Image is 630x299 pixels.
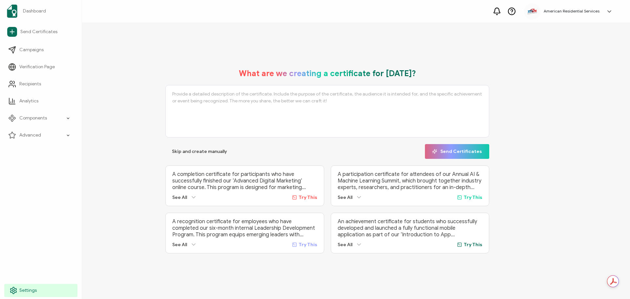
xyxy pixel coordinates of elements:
p: An achievement certificate for students who successfully developed and launched a fully functiona... [338,218,483,238]
span: Analytics [19,98,38,104]
span: Dashboard [23,8,46,14]
p: A participation certificate for attendees of our Annual AI & Machine Learning Summit, which broug... [338,171,483,191]
a: Dashboard [4,2,77,20]
span: Send Certificates [432,149,482,154]
span: Verification Page [19,64,55,70]
span: See All [172,242,187,247]
img: db2c6d1d-95b6-4946-8eb1-cdceab967bda.png [527,8,537,15]
span: See All [338,195,352,200]
span: Recipients [19,81,41,87]
button: Send Certificates [425,144,489,159]
h5: American Residential Services [544,9,599,13]
span: Campaigns [19,47,44,53]
span: Try This [464,242,482,247]
span: See All [338,242,352,247]
span: Try This [299,195,317,200]
span: Skip and create manually [172,149,227,154]
a: Settings [4,284,77,297]
p: A recognition certificate for employees who have completed our six-month internal Leadership Deve... [172,218,317,238]
a: Verification Page [4,60,77,74]
a: Recipients [4,77,77,91]
span: Components [19,115,47,121]
span: Send Certificates [20,29,57,35]
h1: What are we creating a certificate for [DATE]? [239,69,416,78]
span: Try This [464,195,482,200]
iframe: Chat Widget [597,267,630,299]
span: Try This [299,242,317,247]
a: Campaigns [4,43,77,56]
a: Send Certificates [4,24,77,39]
span: Advanced [19,132,41,139]
a: Analytics [4,95,77,108]
img: sertifier-logomark-colored.svg [7,5,17,18]
span: Settings [19,287,37,294]
span: See All [172,195,187,200]
p: A completion certificate for participants who have successfully finished our ‘Advanced Digital Ma... [172,171,317,191]
button: Skip and create manually [165,144,234,159]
